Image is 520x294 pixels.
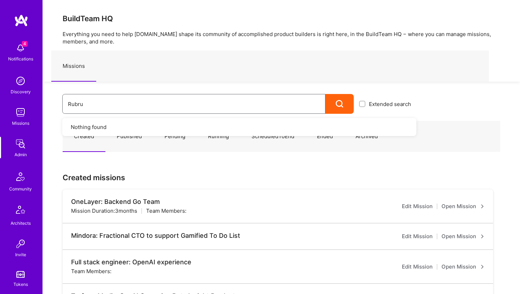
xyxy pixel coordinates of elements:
div: Admin [15,151,27,158]
div: OneLayer: Backend Go Team [71,198,186,206]
img: Architects [12,202,29,219]
a: Missions [51,51,96,82]
div: Team Members: [71,267,111,275]
div: Nothing found [62,118,416,136]
img: logo [14,14,28,27]
span: 4 [22,41,28,47]
a: Archived [344,121,389,152]
a: Created [63,121,105,152]
i: icon Search [336,100,344,108]
input: What type of mission are you looking for? [68,95,320,113]
img: discovery [13,74,28,88]
img: admin teamwork [13,137,28,151]
h3: Created missions [63,173,500,182]
div: Mindora: Fractional CTO to support Gamified To Do List [71,232,240,240]
a: Ended [306,121,344,152]
img: Community [12,168,29,185]
a: ScheduledToEnd [240,121,306,152]
div: Discovery [11,88,31,95]
a: Open Mission [441,232,485,241]
a: Pending [153,121,197,152]
div: Community [9,185,32,193]
div: Architects [11,219,31,227]
a: Edit Mission [402,263,433,271]
a: Published [105,121,153,152]
div: Notifications [8,55,33,63]
p: Everything you need to help [DOMAIN_NAME] shape its community of accomplished product builders is... [63,30,500,45]
div: Tokens [13,281,28,288]
img: tokens [16,271,25,278]
h3: BuildTeam HQ [63,14,500,23]
span: Extended search [369,100,411,108]
img: Invite [13,237,28,251]
a: Open Mission [441,263,485,271]
a: Running [197,121,240,152]
div: Invite [15,251,26,258]
div: Team Members: [146,207,186,214]
a: Open Mission [441,202,485,211]
i: icon ArrowRight [480,234,485,239]
img: teamwork [13,105,28,119]
div: Mission Duration: 3 months [71,207,137,214]
div: Missions [12,119,29,127]
img: bell [13,41,28,55]
div: Full stack engineer: OpenAI experience [71,258,191,266]
a: Edit Mission [402,202,433,211]
i: icon ArrowRight [480,204,485,208]
i: icon ArrowRight [480,265,485,269]
a: Edit Mission [402,232,433,241]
